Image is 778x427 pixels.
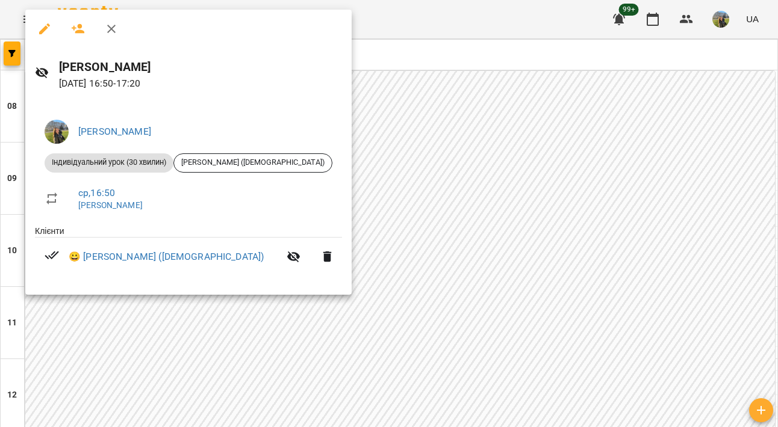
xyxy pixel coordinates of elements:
[45,120,69,144] img: f0a73d492ca27a49ee60cd4b40e07bce.jpeg
[78,200,143,210] a: [PERSON_NAME]
[59,76,342,91] p: [DATE] 16:50 - 17:20
[174,157,332,168] span: [PERSON_NAME] ([DEMOGRAPHIC_DATA])
[69,250,264,264] a: 😀 [PERSON_NAME] ([DEMOGRAPHIC_DATA])
[78,126,151,137] a: [PERSON_NAME]
[173,153,332,173] div: [PERSON_NAME] ([DEMOGRAPHIC_DATA])
[45,157,173,168] span: Індивідуальний урок (30 хвилин)
[78,187,115,198] a: ср , 16:50
[45,248,59,262] svg: Візит сплачено
[35,225,342,281] ul: Клієнти
[59,58,342,76] h6: [PERSON_NAME]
